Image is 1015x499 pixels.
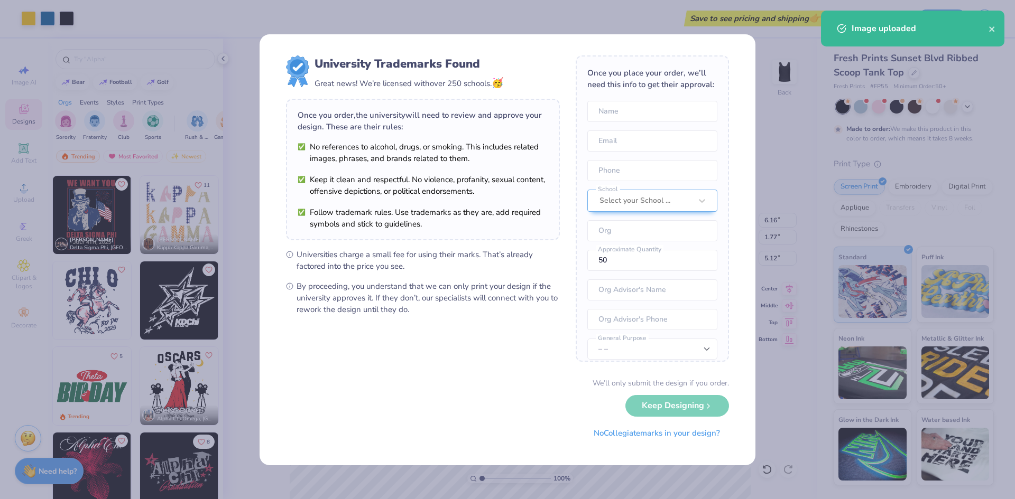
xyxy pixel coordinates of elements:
img: license-marks-badge.png [286,55,309,87]
span: 🥳 [492,77,503,89]
div: Once you place your order, we’ll need this info to get their approval: [587,67,717,90]
span: Universities charge a small fee for using their marks. That’s already factored into the price you... [297,249,560,272]
div: We’ll only submit the design if you order. [593,378,729,389]
div: Once you order, the university will need to review and approve your design. These are their rules: [298,109,548,133]
input: Name [587,101,717,122]
button: NoCollegiatemarks in your design? [585,422,729,444]
li: Keep it clean and respectful. No violence, profanity, sexual content, offensive depictions, or po... [298,174,548,197]
span: By proceeding, you understand that we can only print your design if the university approves it. I... [297,280,560,315]
li: No references to alcohol, drugs, or smoking. This includes related images, phrases, and brands re... [298,141,548,164]
input: Org Advisor's Phone [587,309,717,330]
input: Approximate Quantity [587,250,717,271]
button: close [989,22,996,35]
div: University Trademarks Found [315,55,503,72]
input: Email [587,130,717,152]
input: Phone [587,160,717,181]
li: Follow trademark rules. Use trademarks as they are, add required symbols and stick to guidelines. [298,206,548,230]
input: Org [587,220,717,241]
div: Great news! We’re licensed with over 250 schools. [315,76,503,90]
input: Org Advisor's Name [587,279,717,300]
div: Image uploaded [852,22,989,35]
